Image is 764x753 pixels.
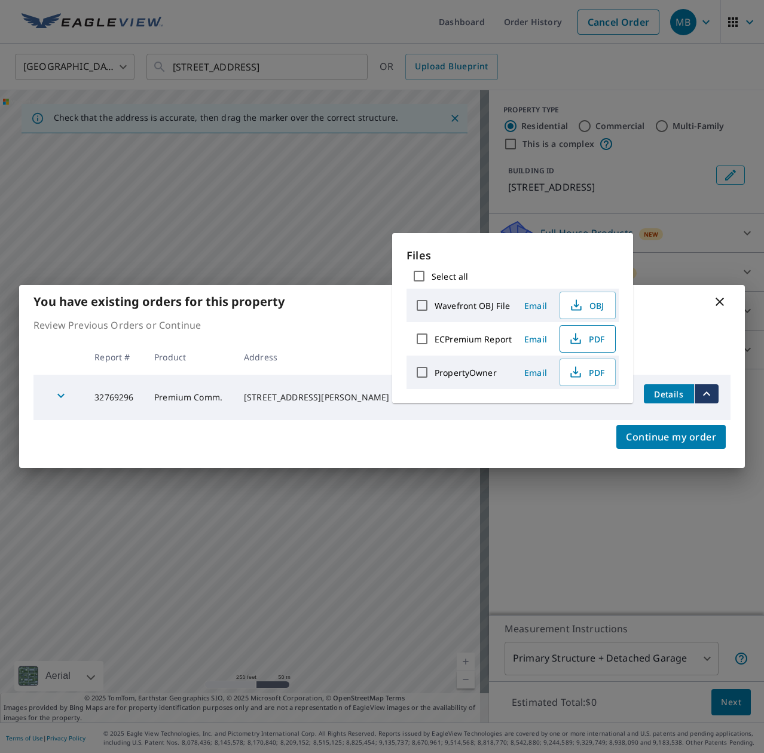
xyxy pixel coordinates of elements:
[407,247,619,264] p: Files
[234,339,404,375] th: Address
[567,365,606,379] span: PDF
[567,298,606,313] span: OBJ
[145,339,234,375] th: Product
[521,367,550,378] span: Email
[517,363,555,382] button: Email
[145,375,234,420] td: Premium Comm.
[517,296,555,315] button: Email
[435,300,510,311] label: Wavefront OBJ File
[644,384,694,403] button: detailsBtn-32769296
[560,359,616,386] button: PDF
[85,339,145,375] th: Report #
[33,293,285,310] b: You have existing orders for this property
[626,428,716,445] span: Continue my order
[33,318,731,332] p: Review Previous Orders or Continue
[567,332,606,346] span: PDF
[435,333,512,345] label: ECPremium Report
[244,391,394,403] div: [STREET_ADDRESS][PERSON_NAME]
[651,388,687,400] span: Details
[521,333,550,345] span: Email
[85,375,145,420] td: 32769296
[435,367,497,378] label: PropertyOwner
[560,325,616,353] button: PDF
[694,384,719,403] button: filesDropdownBtn-32769296
[521,300,550,311] span: Email
[517,330,555,348] button: Email
[616,425,726,449] button: Continue my order
[432,271,468,282] label: Select all
[560,292,616,319] button: OBJ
